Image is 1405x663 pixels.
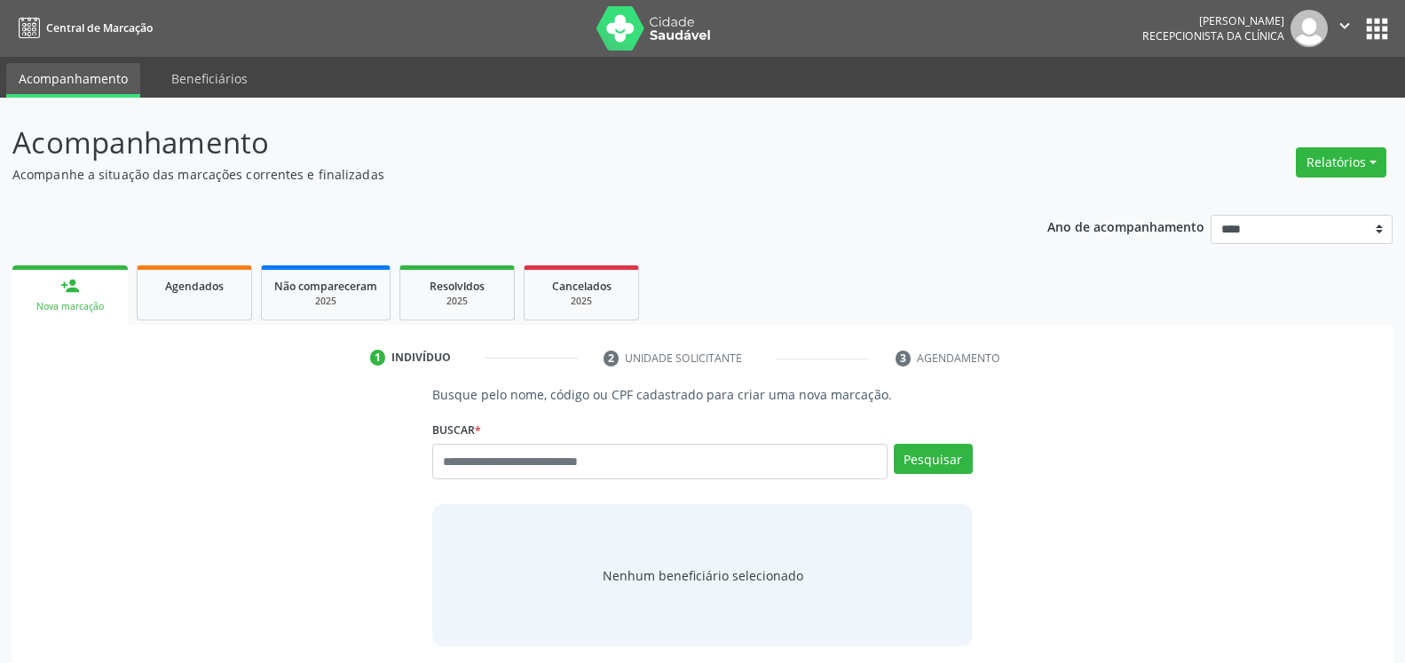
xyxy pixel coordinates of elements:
[25,300,115,313] div: Nova marcação
[894,444,973,474] button: Pesquisar
[46,20,153,36] span: Central de Marcação
[12,165,979,184] p: Acompanhe a situação das marcações correntes e finalizadas
[274,279,377,294] span: Não compareceram
[1335,16,1354,36] i: 
[274,295,377,308] div: 2025
[432,385,972,404] p: Busque pelo nome, código ou CPF cadastrado para criar uma nova marcação.
[1142,13,1284,28] div: [PERSON_NAME]
[1142,28,1284,43] span: Recepcionista da clínica
[413,295,501,308] div: 2025
[12,121,979,165] p: Acompanhamento
[165,279,224,294] span: Agendados
[603,566,803,585] span: Nenhum beneficiário selecionado
[1291,10,1328,47] img: img
[537,295,626,308] div: 2025
[391,350,451,366] div: Indivíduo
[1328,10,1362,47] button: 
[60,276,80,296] div: person_add
[430,279,485,294] span: Resolvidos
[12,13,153,43] a: Central de Marcação
[370,350,386,366] div: 1
[159,63,260,94] a: Beneficiários
[1296,147,1386,178] button: Relatórios
[552,279,612,294] span: Cancelados
[432,416,481,444] label: Buscar
[6,63,140,98] a: Acompanhamento
[1047,215,1204,237] p: Ano de acompanhamento
[1362,13,1393,44] button: apps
